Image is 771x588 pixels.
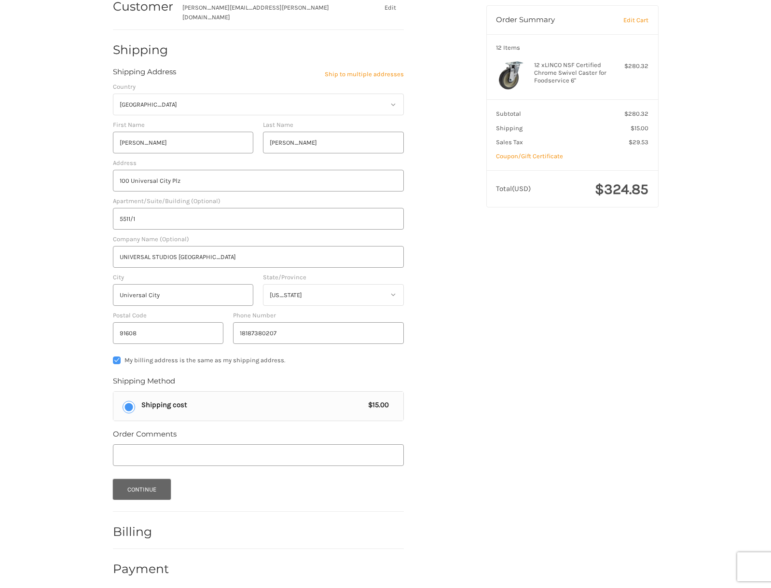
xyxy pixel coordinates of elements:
[113,120,254,130] label: First Name
[113,524,169,539] h2: Billing
[113,376,175,391] legend: Shipping Method
[629,138,648,146] span: $29.53
[182,3,358,22] div: [PERSON_NAME][EMAIL_ADDRESS][PERSON_NAME][DOMAIN_NAME]
[113,273,254,282] label: City
[496,110,521,117] span: Subtotal
[113,479,171,500] button: Continue
[496,15,603,25] h3: Order Summary
[263,120,404,130] label: Last Name
[113,561,169,576] h2: Payment
[624,110,648,117] span: $280.32
[534,61,608,85] h4: 12 x LINCO NSF Certified Chrome Swivel Caster for Foodservice 6"
[631,124,648,132] span: $15.00
[113,82,404,92] label: Country
[364,399,389,410] span: $15.00
[141,399,364,410] span: Shipping cost
[113,42,169,57] h2: Shipping
[113,158,404,168] label: Address
[113,429,177,444] legend: Order Comments
[113,356,404,364] label: My billing address is the same as my shipping address.
[325,69,404,79] a: Ship to multiple addresses
[113,311,224,320] label: Postal Code
[496,152,563,160] a: Coupon/Gift Certificate
[603,15,648,25] a: Edit Cart
[377,0,404,14] button: Edit
[496,124,523,132] span: Shipping
[191,197,220,205] small: (Optional)
[610,61,648,71] div: $280.32
[113,67,176,82] legend: Shipping Address
[595,180,648,198] span: $324.85
[263,273,404,282] label: State/Province
[113,234,404,244] label: Company Name
[496,184,531,193] span: Total (USD)
[496,138,523,146] span: Sales Tax
[160,235,189,243] small: (Optional)
[113,196,404,206] label: Apartment/Suite/Building
[233,311,404,320] label: Phone Number
[496,44,648,52] h3: 12 Items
